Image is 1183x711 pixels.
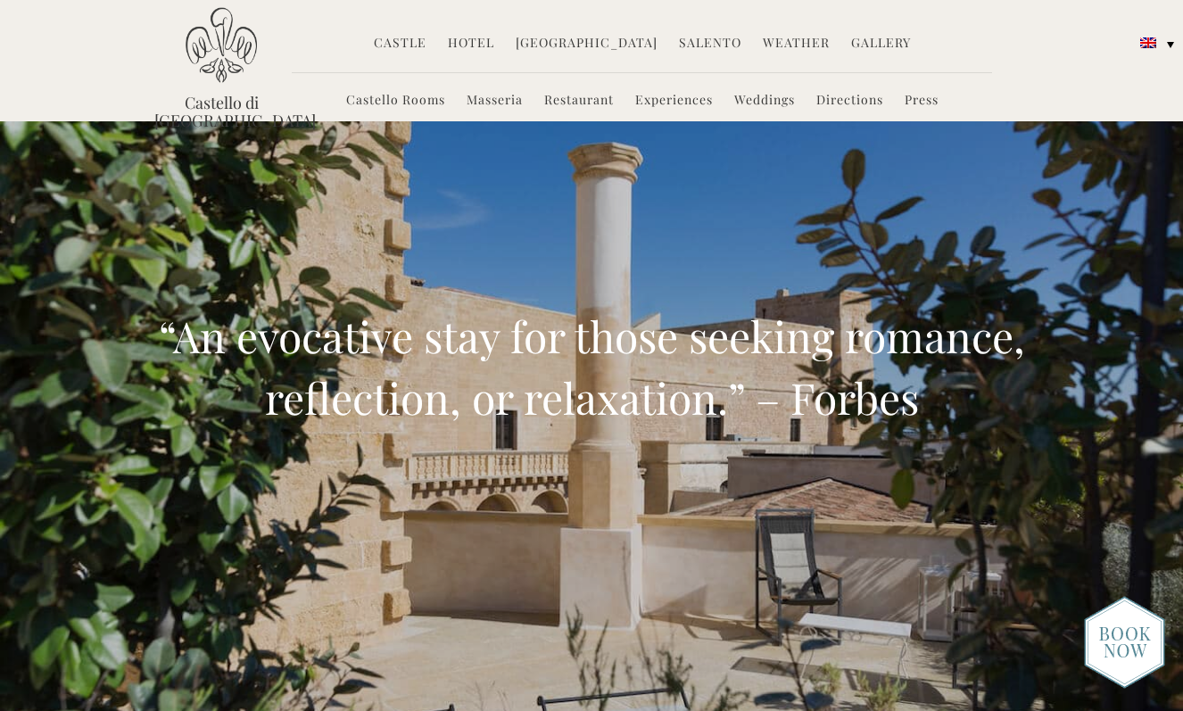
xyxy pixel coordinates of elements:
a: Weddings [734,91,795,112]
a: Directions [816,91,883,112]
a: [GEOGRAPHIC_DATA] [516,34,658,54]
a: Experiences [635,91,713,112]
a: Hotel [448,34,494,54]
a: Press [905,91,939,112]
img: English [1140,37,1156,48]
a: Castello Rooms [346,91,445,112]
img: Castello di Ugento [186,7,257,83]
img: new-booknow.png [1084,596,1165,689]
a: Restaurant [544,91,614,112]
a: Masseria [467,91,523,112]
a: Castello di [GEOGRAPHIC_DATA] [154,94,288,129]
a: Castle [374,34,426,54]
span: “An evocative stay for those seeking romance, reflection, or relaxation.” – Forbes [159,307,1025,426]
a: Salento [679,34,741,54]
a: Weather [763,34,830,54]
a: Gallery [851,34,911,54]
